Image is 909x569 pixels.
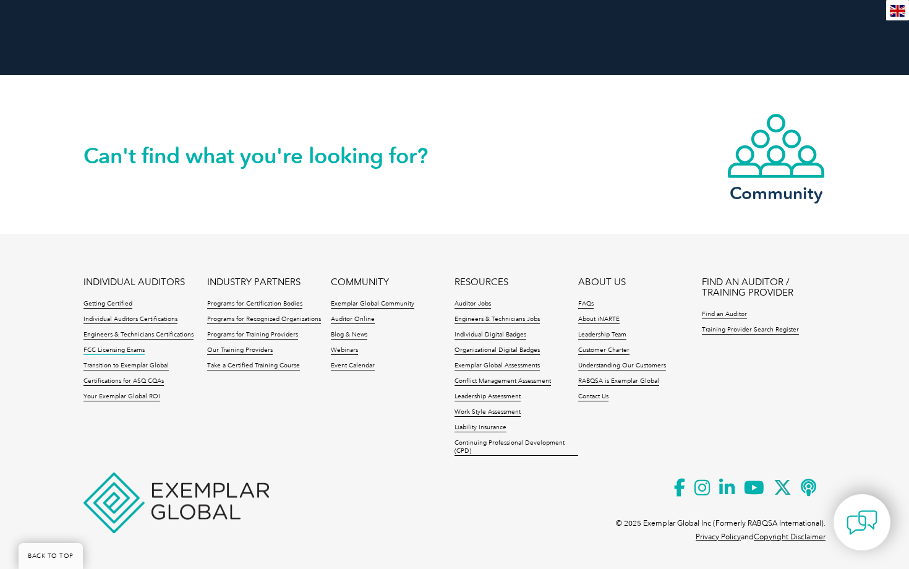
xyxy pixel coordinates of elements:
[454,362,540,370] a: Exemplar Global Assessments
[454,277,508,288] a: RESOURCES
[83,473,269,533] img: Exemplar Global
[83,346,145,355] a: FCC Licensing Exams
[83,331,194,340] a: Engineers & Technicians Certifications
[578,346,629,355] a: Customer Charter
[578,377,659,386] a: RABQSA is Exemplar Global
[454,315,540,324] a: Engineers & Technicians Jobs
[83,300,132,309] a: Getting Certified
[83,315,177,324] a: Individual Auditors Certifications
[454,331,526,340] a: Individual Digital Badges
[454,393,521,401] a: Leadership Assessment
[702,277,826,298] a: FIND AN AUDITOR / TRAINING PROVIDER
[331,362,375,370] a: Event Calendar
[578,393,608,401] a: Contact Us
[207,315,321,324] a: Programs for Recognized Organizations
[454,424,506,432] a: Liability Insurance
[847,507,877,538] img: contact-chat.png
[83,277,185,288] a: INDIVIDUAL AUDITORS
[454,377,551,386] a: Conflict Management Assessment
[331,331,367,340] a: Blog & News
[616,516,826,530] p: © 2025 Exemplar Global Inc (Formerly RABQSA International).
[754,533,826,541] a: Copyright Disclaimer
[578,331,626,340] a: Leadership Team
[454,408,521,417] a: Work Style Assessment
[83,377,164,386] a: Certifications for ASQ CQAs
[207,331,298,340] a: Programs for Training Providers
[207,300,302,309] a: Programs for Certification Bodies
[578,362,666,370] a: Understanding Our Customers
[727,113,826,179] img: icon-community.webp
[83,393,160,401] a: Your Exemplar Global ROI
[331,300,414,309] a: Exemplar Global Community
[207,346,273,355] a: Our Training Providers
[702,310,747,319] a: Find an Auditor
[83,362,169,370] a: Transition to Exemplar Global
[454,439,578,456] a: Continuing Professional Development (CPD)
[702,326,799,335] a: Training Provider Search Register
[83,146,454,166] h2: Can't find what you're looking for?
[331,277,389,288] a: COMMUNITY
[727,186,826,201] h3: Community
[454,346,540,355] a: Organizational Digital Badges
[331,315,375,324] a: Auditor Online
[890,5,905,17] img: en
[331,346,358,355] a: Webinars
[696,530,826,544] p: and
[578,315,620,324] a: About iNARTE
[727,113,826,201] a: Community
[578,277,626,288] a: ABOUT US
[696,533,741,541] a: Privacy Policy
[207,277,301,288] a: INDUSTRY PARTNERS
[578,300,594,309] a: FAQs
[454,300,491,309] a: Auditor Jobs
[19,543,83,569] a: BACK TO TOP
[207,362,300,370] a: Take a Certified Training Course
